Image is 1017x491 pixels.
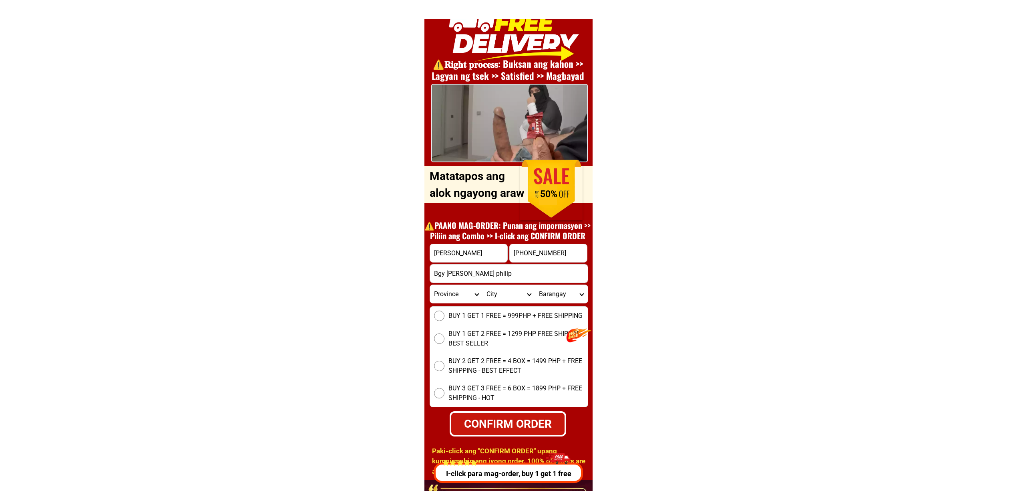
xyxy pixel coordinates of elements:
[448,311,583,321] span: BUY 1 GET 1 FREE = 999PHP + FREE SHIPPING
[430,265,588,283] input: Input address
[510,244,587,262] input: Input phone_number
[420,58,595,82] h1: ⚠️️𝐑𝐢𝐠𝐡𝐭 𝐩𝐫𝐨𝐜𝐞𝐬𝐬: Buksan ang kahon >> Lagyan ng tsek >> Satisfied >> Magbayad
[452,162,579,196] h1: ORDER DITO
[430,468,583,479] p: I-click para mag-order, buy 1 get 1 free
[432,446,590,487] h1: Paki-click ang "CONFIRM ORDER" upang kumpirmahin ang iyong order. 100% of orders are anonymous an...
[448,384,588,403] span: BUY 3 GET 3 FREE = 6 BOX = 1899 PHP + FREE SHIPPING - HOT
[434,361,444,371] input: BUY 2 GET 2 FREE = 4 BOX = 1499 PHP + FREE SHIPPING - BEST EFFECT
[482,285,535,303] select: Select district
[434,311,444,321] input: BUY 1 GET 1 FREE = 999PHP + FREE SHIPPING
[430,168,528,202] p: Matatapos ang alok ngayong araw
[430,244,507,262] input: Input full_name
[420,220,595,241] h1: ⚠️️PAANO MAG-ORDER: Punan ang impormasyon >> Piliin ang Combo >> I-click ang CONFIRM ORDER
[434,333,444,344] input: BUY 1 GET 2 FREE = 1299 PHP FREE SHIPPING - BEST SELLER
[529,189,569,200] h1: 50%
[535,285,587,303] select: Select commune
[451,415,565,432] div: CONFIRM ORDER
[434,388,444,398] input: BUY 3 GET 3 FREE = 6 BOX = 1899 PHP + FREE SHIPPING - HOT
[430,285,482,303] select: Select province
[448,329,588,348] span: BUY 1 GET 2 FREE = 1299 PHP FREE SHIPPING - BEST SELLER
[448,356,588,376] span: BUY 2 GET 2 FREE = 4 BOX = 1499 PHP + FREE SHIPPING - BEST EFFECT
